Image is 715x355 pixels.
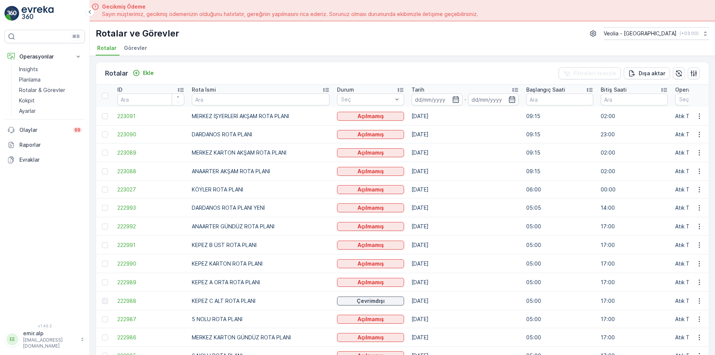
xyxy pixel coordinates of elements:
[16,106,85,116] a: Ayarlar
[357,334,384,341] p: Açılmamış
[4,123,85,137] a: Olaylar99
[639,70,665,77] p: Dışa aktar
[357,241,384,249] p: Açılmamış
[337,167,404,176] button: Açılmamış
[4,6,19,21] img: logo
[624,67,670,79] button: Dışa aktar
[19,141,82,149] p: Raporlar
[117,186,184,193] a: 223027
[357,297,385,305] p: Çevrimdışı
[117,93,184,105] input: Ara
[117,297,184,305] a: 222988
[188,292,333,310] td: KEPEZ C ALT ROTA PLANI
[337,222,404,231] button: Açılmamış
[408,217,522,236] td: [DATE]
[357,186,384,193] p: Açılmamış
[522,162,597,181] td: 09:15
[192,86,216,93] p: Rota İsmi
[117,316,184,323] span: 222987
[72,34,80,39] p: ⌘B
[597,126,671,143] td: 23:00
[408,236,522,254] td: [DATE]
[408,292,522,310] td: [DATE]
[4,330,85,349] button: EEemir.alp[EMAIL_ADDRESS][DOMAIN_NAME]
[357,131,384,138] p: Açılmamış
[522,310,597,328] td: 05:00
[4,49,85,64] button: Operasyonlar
[117,334,184,341] a: 222986
[526,93,593,105] input: Ara
[522,328,597,347] td: 05:00
[357,112,384,120] p: Açılmamış
[117,260,184,267] a: 222990
[117,279,184,286] a: 222989
[130,69,157,77] button: Ekle
[19,66,38,73] p: Insights
[117,204,184,212] span: 222993
[597,162,671,181] td: 02:00
[597,328,671,347] td: 17:00
[573,70,616,77] p: Filtreleri temizle
[597,217,671,236] td: 17:00
[117,223,184,230] a: 222992
[597,273,671,292] td: 17:00
[188,143,333,162] td: MERKEZ KARTON AKŞAM ROTA PLANI
[522,254,597,273] td: 05:00
[408,273,522,292] td: [DATE]
[102,150,108,156] div: Toggle Row Selected
[337,278,404,287] button: Açılmamış
[408,254,522,273] td: [DATE]
[337,148,404,157] button: Açılmamış
[601,86,627,93] p: Bitiş Saati
[188,236,333,254] td: KEPEZ B ÜST ROTA PLANI
[16,64,85,75] a: Insights
[96,28,179,39] p: Rotalar ve Görevler
[522,292,597,310] td: 05:00
[357,316,384,323] p: Açılmamış
[604,30,677,37] p: Veolia - [GEOGRAPHIC_DATA]
[19,53,70,60] p: Operasyonlar
[117,86,123,93] p: ID
[102,187,108,193] div: Toggle Row Selected
[19,97,35,104] p: Kokpit
[102,113,108,119] div: Toggle Row Selected
[337,333,404,342] button: Açılmamış
[357,223,384,230] p: Açılmamış
[102,242,108,248] div: Toggle Row Selected
[188,181,333,199] td: KÖYLER ROTA PLANI
[102,279,108,285] div: Toggle Row Selected
[408,126,522,143] td: [DATE]
[522,273,597,292] td: 05:00
[188,273,333,292] td: KEPEZ A ORTA ROTA PLANI
[337,86,354,93] p: Durum
[597,236,671,254] td: 17:00
[601,93,668,105] input: Ara
[522,217,597,236] td: 05:00
[6,333,18,345] div: EE
[559,67,621,79] button: Filtreleri temizle
[188,328,333,347] td: MERKEZ KARTON GÜNDÜZ ROTA PLANI
[192,93,330,105] input: Ara
[19,76,41,83] p: Planlama
[188,217,333,236] td: ANAARTER GÜNDÜZ ROTA PLANI
[337,203,404,212] button: Açılmamış
[74,127,80,133] p: 99
[597,107,671,126] td: 02:00
[117,241,184,249] a: 222991
[188,310,333,328] td: 5 NOLU ROTA PLANI
[680,31,699,37] p: ( +03:00 )
[188,254,333,273] td: KEPEZ KARTON ROTA PLANI
[597,181,671,199] td: 00:00
[16,95,85,106] a: Kokpit
[522,107,597,126] td: 09:15
[408,107,522,126] td: [DATE]
[522,126,597,143] td: 09:15
[23,337,77,349] p: [EMAIL_ADDRESS][DOMAIN_NAME]
[4,137,85,152] a: Raporlar
[117,168,184,175] a: 223088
